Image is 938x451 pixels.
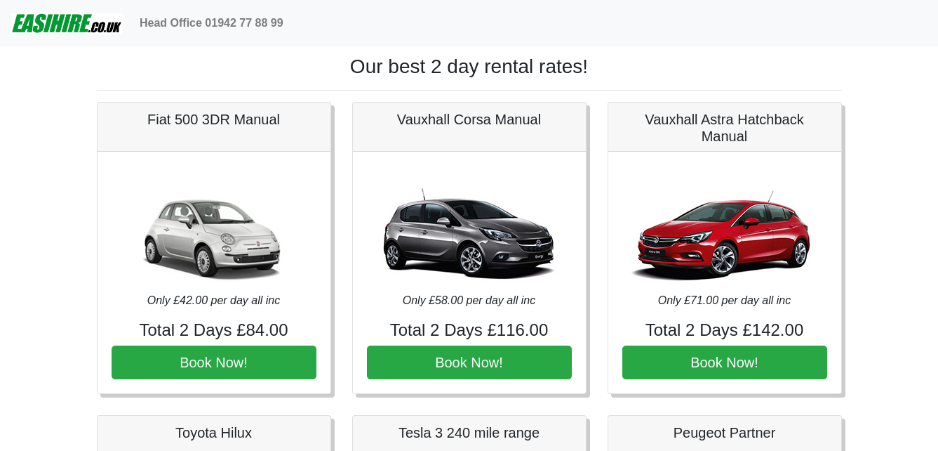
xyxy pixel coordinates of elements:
img: easihire_logo_small.png [11,9,123,37]
h5: Vauxhall Corsa Manual [367,111,572,128]
img: Fiat 500 3DR Manual [116,166,312,292]
a: Head Office 01942 77 88 99 [134,9,289,37]
h4: Total 2 Days £116.00 [367,320,572,341]
button: Book Now! [622,346,827,379]
h5: Fiat 500 3DR Manual [112,111,316,128]
img: Vauxhall Corsa Manual [371,166,568,292]
img: Vauxhall Astra Hatchback Manual [627,166,823,292]
i: Only £58.00 per day all inc [403,294,535,306]
button: Book Now! [112,346,316,379]
h4: Total 2 Days £84.00 [112,320,316,341]
h4: Total 2 Days £142.00 [622,320,827,341]
h5: Peugeot Partner [622,424,827,441]
button: Book Now! [367,346,572,379]
h1: Our best 2 day rental rates! [97,55,842,79]
i: Only £71.00 per day all inc [658,294,791,306]
b: Head Office 01942 77 88 99 [140,17,283,29]
i: Only £42.00 per day all inc [147,294,280,306]
h5: Vauxhall Astra Hatchback Manual [622,111,827,145]
h5: Tesla 3 240 mile range [367,424,572,441]
h5: Toyota Hilux [112,424,316,441]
